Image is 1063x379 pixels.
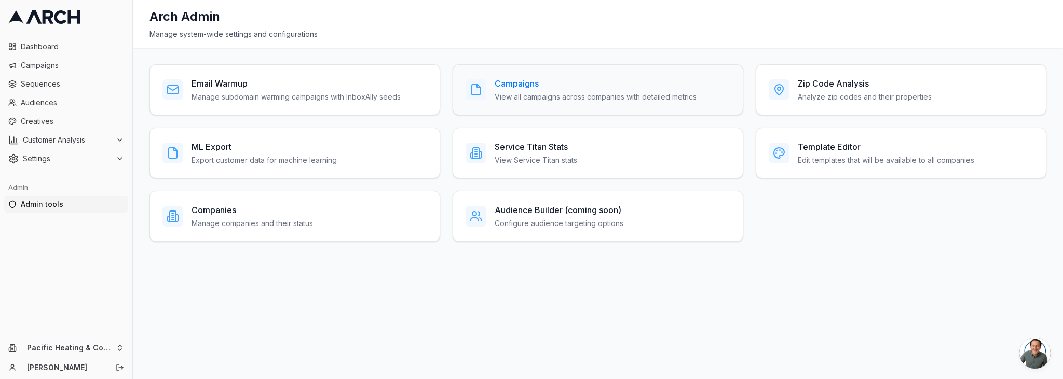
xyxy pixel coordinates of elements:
span: Audiences [21,97,124,108]
a: Campaigns [4,57,128,74]
p: View all campaigns across companies with detailed metrics [495,92,697,102]
span: Admin tools [21,199,124,209]
h3: Companies [192,204,313,216]
a: Open chat [1019,338,1051,369]
p: Manage companies and their status [192,218,313,229]
h3: Email Warmup [192,77,401,90]
p: Edit templates that will be available to all companies [798,155,974,165]
div: Admin [4,179,128,196]
div: Manage system-wide settings and configurations [149,29,1046,39]
a: CampaignsView all campaigns across companies with detailed metrics [453,64,743,115]
a: Admin tools [4,196,128,213]
a: ML ExportExport customer data for machine learning [149,128,440,178]
h3: Audience Builder (coming soon) [495,204,623,216]
h3: Template Editor [798,141,974,153]
p: Manage subdomain warming campaigns with InboxAlly seeds [192,92,401,102]
button: Customer Analysis [4,132,128,148]
button: Log out [113,360,127,375]
button: Settings [4,150,128,167]
a: Creatives [4,113,128,130]
span: Customer Analysis [23,135,112,145]
h3: ML Export [192,141,337,153]
span: Pacific Heating & Cooling [27,343,112,353]
p: Configure audience targeting options [495,218,623,229]
h3: Service Titan Stats [495,141,577,153]
a: Email WarmupManage subdomain warming campaigns with InboxAlly seeds [149,64,440,115]
button: Pacific Heating & Cooling [4,340,128,356]
h1: Arch Admin [149,8,220,25]
p: Analyze zip codes and their properties [798,92,932,102]
p: View Service Titan stats [495,155,577,165]
a: Audience Builder (coming soon)Configure audience targeting options [453,191,743,242]
a: CompaniesManage companies and their status [149,191,440,242]
span: Sequences [21,79,124,89]
span: Creatives [21,116,124,127]
a: Zip Code AnalysisAnalyze zip codes and their properties [756,64,1046,115]
a: Service Titan StatsView Service Titan stats [453,128,743,178]
h3: Zip Code Analysis [798,77,932,90]
a: Audiences [4,94,128,111]
span: Settings [23,153,112,164]
a: Dashboard [4,38,128,55]
h3: Campaigns [495,77,697,90]
a: Sequences [4,76,128,92]
a: Template EditorEdit templates that will be available to all companies [756,128,1046,178]
span: Campaigns [21,60,124,71]
span: Dashboard [21,41,124,52]
p: Export customer data for machine learning [192,155,337,165]
a: [PERSON_NAME] [27,362,104,373]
